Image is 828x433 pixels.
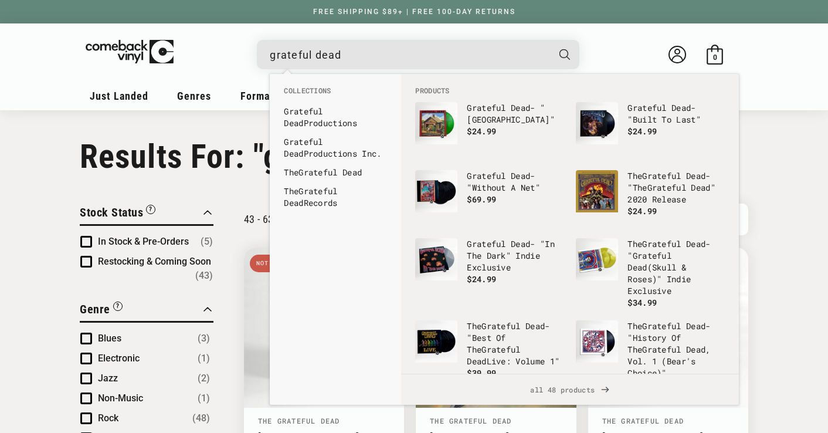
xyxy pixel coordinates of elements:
li: products: Grateful Dead - "Built To Last" [570,96,731,164]
li: products: The Grateful Dead - "Best Of The Grateful Dead Live: Volume 1" [409,314,570,385]
p: The - "The " 2020 Release [627,170,725,205]
span: $39.99 [467,367,496,378]
button: Search [549,40,581,69]
span: Genres [177,90,211,102]
a: Grateful DeadProductions [284,106,387,129]
button: Filter by Genre [80,300,123,321]
b: Grateful [633,250,672,261]
b: Grateful [467,170,506,181]
img: The Grateful Dead - "History Of The Grateful Dead, Vol. 1 (Bear's Choice)" [576,320,618,363]
a: The Grateful Dead - "Grateful Dead (Skull & Roses)" Indie Exclusive TheGrateful Dead- "Grateful D... [576,238,725,309]
img: Grateful Dead - "Without A Net" [415,170,457,212]
span: 0 [713,53,717,62]
span: Non-Music [98,393,143,404]
span: Number of products: (48) [192,411,210,425]
span: Number of products: (1) [198,351,210,366]
b: Dead [284,197,303,208]
a: The Grateful Dead [602,416,684,425]
b: Grateful [627,102,667,113]
a: Grateful Dead - "In The Dark" Indie Exclusive Grateful Dead- "In The Dark" Indie Exclusive $24.99 [415,238,564,295]
b: Dead [284,117,303,128]
b: Grateful [284,136,323,147]
img: The Grateful Dead - "Grateful Dead (Skull & Roses)" Indie Exclusive [576,238,618,280]
p: The - " (Skull & Roses)" Indie Exclusive [627,238,725,297]
span: Formats [240,90,279,102]
li: products: Grateful Dead - "Terrapin Station" [409,96,570,164]
li: products: The Grateful Dead - "Grateful Dead (Skull & Roses)" Indie Exclusive [570,232,731,314]
a: Grateful Dead - "Built To Last" Grateful Dead- "Built To Last" $24.99 [576,102,725,158]
a: TheGrateful DeadRecords [284,185,387,209]
b: Dead [686,320,705,331]
p: 43 - 63 of 48 results [244,213,331,225]
span: Number of products: (43) [195,269,213,283]
b: Grateful [642,320,681,331]
b: Dead [671,102,691,113]
span: $24.99 [467,273,496,285]
a: all 48 products [401,374,739,405]
a: The Grateful Dead [430,416,511,425]
img: Grateful Dead - "In The Dark" Indie Exclusive [415,238,457,280]
button: Filter by Stock Status [80,204,155,224]
span: Electronic [98,353,140,364]
li: collections: Grateful Dead Productions Inc. [278,133,393,163]
span: Stock Status [80,205,143,219]
b: Grateful [298,185,338,197]
b: Dead [686,238,705,249]
span: Number of products: (3) [198,331,210,346]
b: Grateful [284,106,323,117]
li: products: The Grateful Dead - "The Grateful Dead" 2020 Release [570,164,731,232]
a: Grateful DeadProductions Inc. [284,136,387,160]
li: collections: Grateful Dead Productions [278,102,393,133]
b: Dead [525,320,545,331]
p: - "[GEOGRAPHIC_DATA]" [467,102,564,126]
b: Dead [284,148,303,159]
a: The Grateful Dead - "Best Of The Grateful Dead Live: Volume 1" TheGrateful Dead- "Best Of TheGrat... [415,320,564,379]
b: Grateful [642,238,681,249]
span: Number of products: (5) [201,235,213,249]
b: Grateful [298,167,338,178]
span: $24.99 [627,205,657,216]
li: Collections [278,86,393,102]
li: products: Grateful Dead - "Without A Net" [409,164,570,232]
span: Restocking & Coming Soon [98,256,211,267]
span: all 48 products [410,374,729,405]
p: - "Built To Last" [627,102,725,126]
span: Just Landed [90,90,148,102]
div: View All [401,374,739,405]
input: When autocomplete results are available use up and down arrows to review and enter to select [270,43,548,67]
li: Products [409,86,731,96]
li: products: The Grateful Dead - "History Of The Grateful Dead, Vol. 1 (Bear's Choice)" [570,314,731,397]
b: Dead [511,170,530,181]
span: Number of products: (2) [198,371,210,385]
img: The Grateful Dead - "Best Of The Grateful Dead Live: Volume 1" [415,320,457,363]
span: In Stock & Pre-Orders [98,236,189,247]
span: $24.99 [467,126,496,137]
p: - "In The Dark" Indie Exclusive [467,238,564,273]
span: Jazz [98,373,118,384]
b: Grateful [481,344,521,355]
img: Grateful Dead - "Built To Last" [576,102,618,144]
h1: Results For: "grateful dead" [80,137,748,176]
span: Rock [98,412,118,424]
span: Blues [98,333,121,344]
a: The Grateful Dead - "The Grateful Dead" 2020 Release TheGrateful Dead- "TheGrateful Dead" 2020 Re... [576,170,725,226]
div: Products [401,74,739,374]
b: Dead [511,102,530,113]
a: The Grateful Dead [258,416,340,425]
p: The - "History Of The , Vol. 1 (Bear's Choice)" [627,320,725,379]
b: Dead [342,167,362,178]
b: Grateful [642,344,681,355]
span: $69.99 [467,194,496,205]
a: FREE SHIPPING $89+ | FREE 100-DAY RETURNS [301,8,527,16]
b: Grateful [642,170,681,181]
span: Number of products: (1) [198,391,210,405]
li: products: Grateful Dead - "In The Dark" Indie Exclusive [409,232,570,300]
p: The - "Best Of The Live: Volume 1" [467,320,564,367]
div: Collections [270,74,401,218]
a: TheGrateful Dead [284,167,387,178]
b: Dead [511,238,530,249]
li: collections: The Grateful Dead Records [278,182,393,212]
p: - "Without A Net" [467,170,564,194]
b: Dead [691,182,710,193]
b: Dead [686,344,705,355]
